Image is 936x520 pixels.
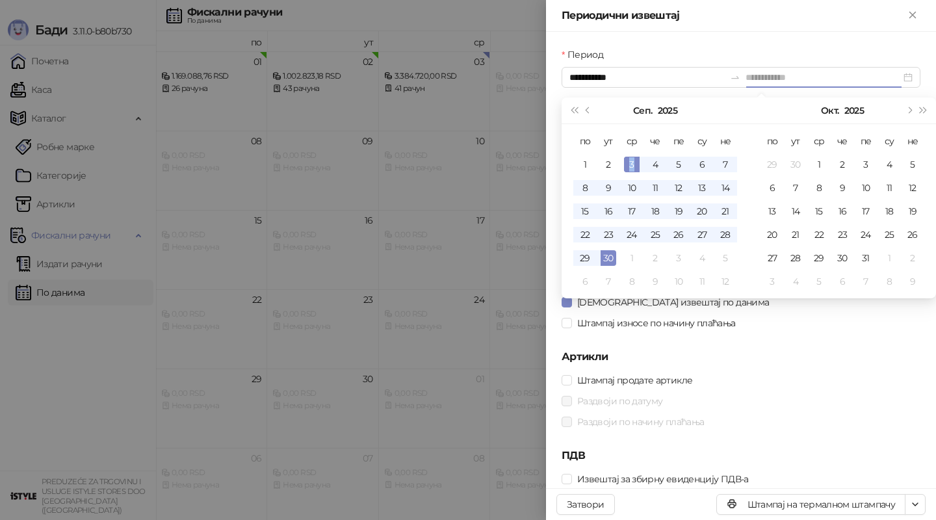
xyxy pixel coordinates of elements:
[690,246,714,270] td: 2025-10-04
[811,203,827,219] div: 15
[905,250,920,266] div: 2
[858,227,874,242] div: 24
[718,227,733,242] div: 28
[881,227,897,242] div: 25
[760,200,784,223] td: 2025-10-13
[905,157,920,172] div: 5
[788,250,803,266] div: 28
[716,494,905,515] button: Штампај на термалном штампачу
[624,157,640,172] div: 3
[562,448,920,463] h5: ПДВ
[831,200,854,223] td: 2025-10-16
[597,129,620,153] th: ут
[569,70,725,84] input: Период
[877,153,901,176] td: 2025-10-04
[714,270,737,293] td: 2025-10-12
[601,157,616,172] div: 2
[858,203,874,219] div: 17
[881,274,897,289] div: 8
[620,176,643,200] td: 2025-09-10
[643,153,667,176] td: 2025-09-04
[901,270,924,293] td: 2025-11-09
[764,180,780,196] div: 6
[714,223,737,246] td: 2025-09-28
[807,246,831,270] td: 2025-10-29
[718,157,733,172] div: 7
[784,270,807,293] td: 2025-11-04
[811,250,827,266] div: 29
[671,227,686,242] div: 26
[877,176,901,200] td: 2025-10-11
[811,274,827,289] div: 5
[784,176,807,200] td: 2025-10-07
[572,415,709,429] span: Раздвоји по начину плаћања
[854,200,877,223] td: 2025-10-17
[647,203,663,219] div: 18
[835,250,850,266] div: 30
[601,274,616,289] div: 7
[764,274,780,289] div: 3
[714,129,737,153] th: не
[643,246,667,270] td: 2025-10-02
[881,203,897,219] div: 18
[573,246,597,270] td: 2025-09-29
[597,246,620,270] td: 2025-09-30
[831,153,854,176] td: 2025-10-02
[784,223,807,246] td: 2025-10-21
[573,270,597,293] td: 2025-10-06
[784,246,807,270] td: 2025-10-28
[811,227,827,242] div: 22
[788,157,803,172] div: 30
[784,129,807,153] th: ут
[811,157,827,172] div: 1
[647,274,663,289] div: 9
[694,157,710,172] div: 6
[831,270,854,293] td: 2025-11-06
[620,270,643,293] td: 2025-10-08
[671,203,686,219] div: 19
[831,246,854,270] td: 2025-10-30
[905,180,920,196] div: 12
[694,203,710,219] div: 20
[601,180,616,196] div: 9
[807,129,831,153] th: ср
[667,270,690,293] td: 2025-10-10
[905,274,920,289] div: 9
[807,223,831,246] td: 2025-10-22
[760,270,784,293] td: 2025-11-03
[690,129,714,153] th: су
[854,270,877,293] td: 2025-11-07
[597,176,620,200] td: 2025-09-09
[620,246,643,270] td: 2025-10-01
[643,270,667,293] td: 2025-10-09
[573,223,597,246] td: 2025-09-22
[764,250,780,266] div: 27
[718,250,733,266] div: 5
[811,180,827,196] div: 8
[881,250,897,266] div: 1
[643,176,667,200] td: 2025-09-11
[807,200,831,223] td: 2025-10-15
[760,223,784,246] td: 2025-10-20
[760,153,784,176] td: 2025-09-29
[577,250,593,266] div: 29
[854,246,877,270] td: 2025-10-31
[877,246,901,270] td: 2025-11-01
[690,270,714,293] td: 2025-10-11
[901,223,924,246] td: 2025-10-26
[905,8,920,23] button: Close
[572,394,668,408] span: Раздвоји по датуму
[694,227,710,242] div: 27
[835,157,850,172] div: 2
[788,274,803,289] div: 4
[858,250,874,266] div: 31
[601,250,616,266] div: 30
[714,246,737,270] td: 2025-10-05
[624,250,640,266] div: 1
[764,203,780,219] div: 13
[718,274,733,289] div: 12
[831,129,854,153] th: че
[667,223,690,246] td: 2025-09-26
[573,153,597,176] td: 2025-09-01
[858,274,874,289] div: 7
